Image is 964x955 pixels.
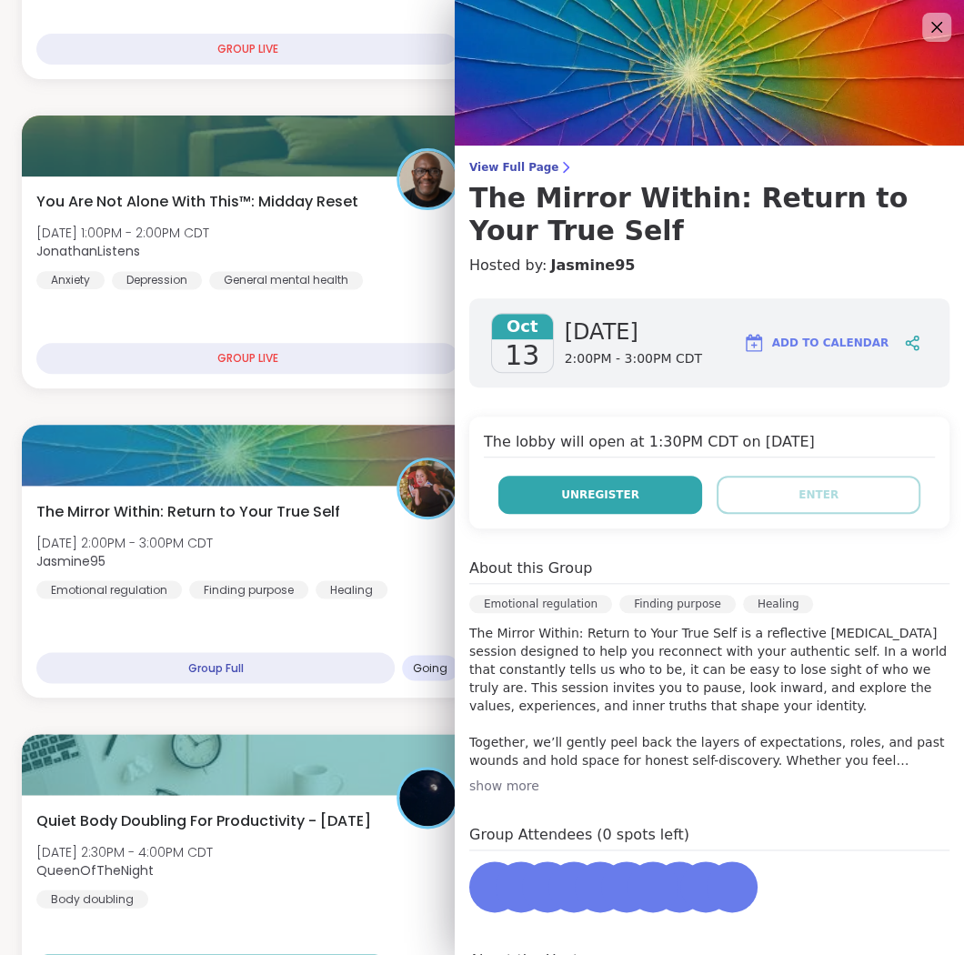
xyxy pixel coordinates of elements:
div: Depression [112,271,202,289]
div: Healing [316,580,387,598]
div: show more [469,777,949,795]
span: [DATE] 2:00PM - 3:00PM CDT [36,533,213,551]
div: General mental health [209,271,363,289]
span: You Are Not Alone With This™: Midday Reset [36,191,358,213]
div: Group Full [36,652,395,683]
span: Unregister [561,487,639,503]
span: Going [413,660,447,675]
h4: Hosted by: [469,255,949,276]
div: Emotional regulation [36,580,182,598]
button: Add to Calendar [735,321,897,365]
span: [DATE] 2:30PM - 4:00PM CDT [36,842,213,860]
a: Jasmine95 [550,255,635,276]
span: 2:00PM - 3:00PM CDT [565,350,702,368]
span: View Full Page [469,160,949,175]
span: Add to Calendar [772,335,889,351]
div: GROUP LIVE [36,343,458,374]
img: Jasmine95 [399,460,456,517]
a: View Full PageThe Mirror Within: Return to Your True Self [469,160,949,247]
span: Quiet Body Doubling For Productivity - [DATE] [36,809,371,831]
span: 13 [505,339,539,372]
img: QueenOfTheNight [399,769,456,826]
div: Healing [743,595,814,613]
div: Anxiety [36,271,105,289]
div: Body doubling [36,890,148,908]
button: Enter [717,476,920,514]
img: JonathanListens [399,151,456,207]
h3: The Mirror Within: Return to Your True Self [469,182,949,247]
div: Finding purpose [189,580,308,598]
span: Oct [492,314,553,339]
div: Finding purpose [619,595,736,613]
img: ShareWell Logomark [743,332,765,354]
p: The Mirror Within: Return to Your True Self is a reflective [MEDICAL_DATA] session designed to he... [469,624,949,769]
b: Jasmine95 [36,551,105,569]
span: Enter [798,487,838,503]
h4: The lobby will open at 1:30PM CDT on [DATE] [484,431,935,457]
b: JonathanListens [36,242,140,260]
b: QueenOfTheNight [36,860,154,879]
h4: About this Group [469,558,592,579]
span: [DATE] [565,317,702,347]
h4: Group Attendees (0 spots left) [469,824,949,850]
span: [DATE] 1:00PM - 2:00PM CDT [36,224,209,242]
div: Emotional regulation [469,595,612,613]
div: GROUP LIVE [36,34,458,65]
span: The Mirror Within: Return to Your True Self [36,500,340,522]
button: Unregister [498,476,702,514]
